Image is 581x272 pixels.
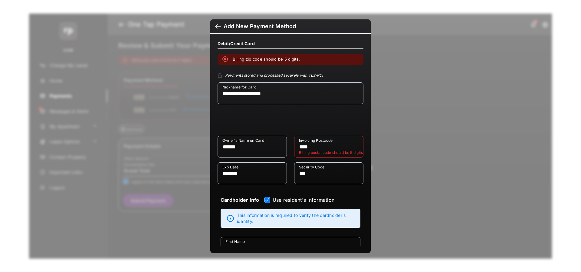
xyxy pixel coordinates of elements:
span: This information is required to verify the cardholder's identity. [237,212,357,224]
label: Use resident's information [273,197,334,203]
div: Add New Payment Method [224,23,296,30]
div: Payments stored and processed securely with TLS/PCI [218,72,363,78]
h4: Debit/Credit Card [218,41,255,46]
em: Billing zip code should be 5 digits. [233,56,300,62]
strong: Cardholder Info [221,197,259,214]
iframe: Credit card field [218,109,363,136]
